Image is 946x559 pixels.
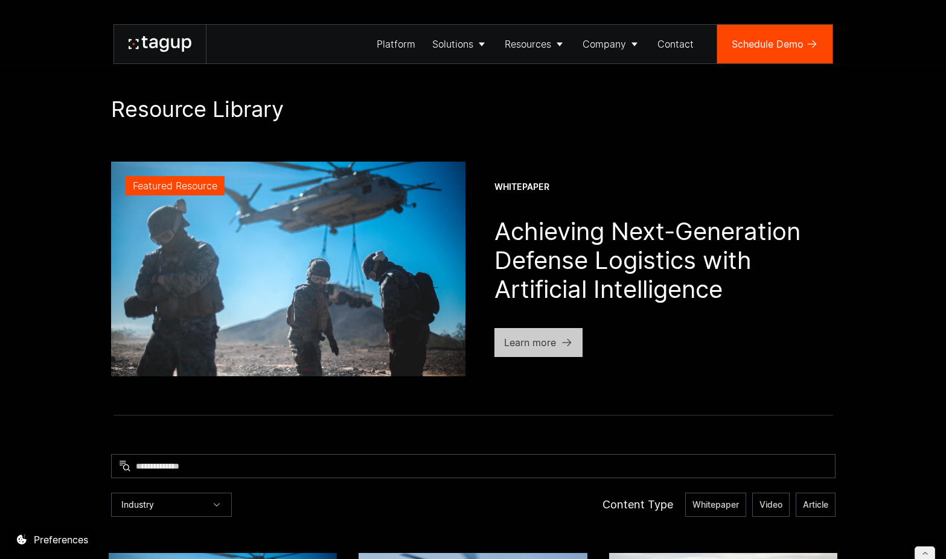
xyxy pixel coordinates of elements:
[574,25,649,63] a: Company
[111,162,466,376] a: Featured Resource
[649,25,702,63] a: Contact
[732,37,804,51] div: Schedule Demo
[111,454,836,517] form: Resources
[496,25,574,63] a: Resources
[121,499,154,510] div: Industry
[692,499,739,511] span: Whitepaper
[111,493,232,517] div: Industry
[494,328,583,357] a: Learn more
[424,25,496,63] a: Solutions
[111,96,836,123] h1: Resource Library
[133,178,217,193] div: Featured Resource
[803,499,828,511] span: Article
[34,532,88,547] div: Preferences
[494,217,835,304] h1: Achieving Next-Generation Defense Logistics with Artificial Intelligence
[504,335,556,350] div: Learn more
[602,497,673,513] div: Content Type
[657,37,694,51] div: Contact
[759,499,782,511] span: Video
[505,37,551,51] div: Resources
[583,37,626,51] div: Company
[494,181,549,193] div: Whitepaper
[717,25,833,63] a: Schedule Demo
[368,25,424,63] a: Platform
[432,37,473,51] div: Solutions
[377,37,415,51] div: Platform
